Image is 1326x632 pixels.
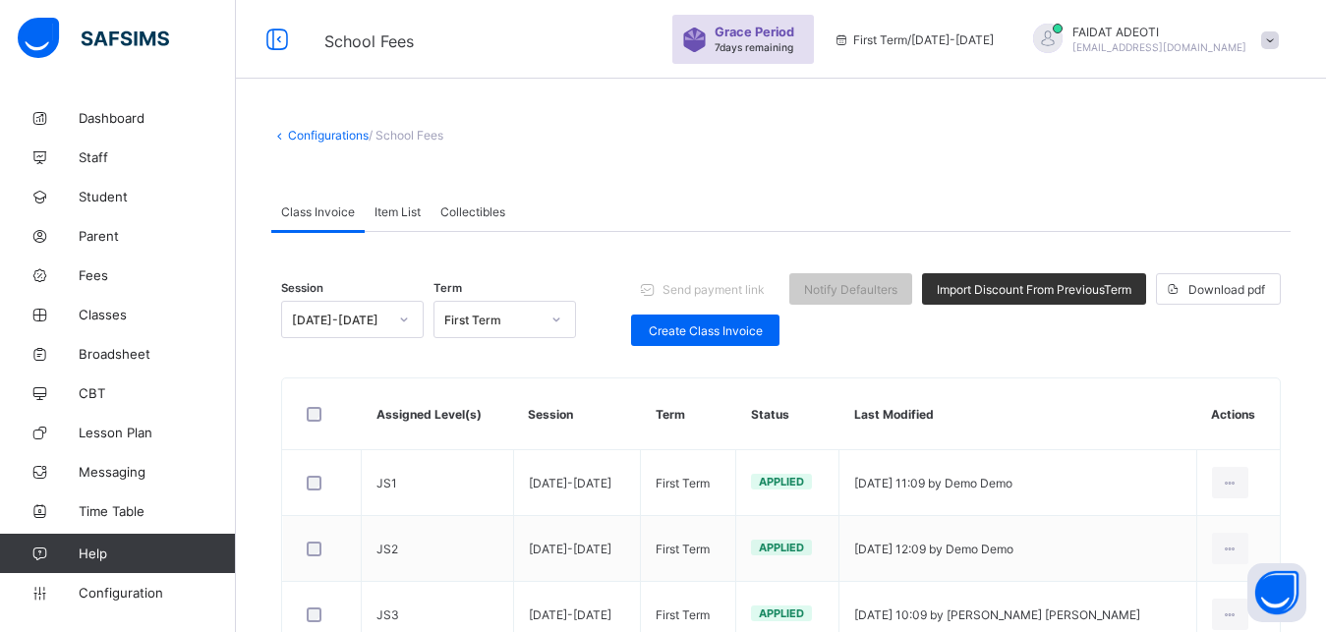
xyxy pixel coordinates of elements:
[433,281,462,295] span: Term
[79,149,236,165] span: Staff
[682,28,707,52] img: sticker-purple.71386a28dfed39d6af7621340158ba97.svg
[79,346,236,362] span: Broadsheet
[281,204,355,219] span: Class Invoice
[759,541,804,554] span: Applied
[79,425,236,440] span: Lesson Plan
[375,204,421,219] span: Item List
[79,228,236,244] span: Parent
[362,516,514,582] td: JS2
[1188,282,1265,297] span: Download pdf
[1072,41,1246,53] span: [EMAIL_ADDRESS][DOMAIN_NAME]
[513,378,641,450] th: Session
[440,204,505,219] span: Collectibles
[715,41,793,53] span: 7 days remaining
[324,31,414,51] span: School Fees
[18,18,169,59] img: safsims
[362,450,514,516] td: JS1
[839,450,1196,516] td: [DATE] 11:09 by Demo Demo
[292,313,387,327] div: [DATE]-[DATE]
[663,282,765,297] span: Send payment link
[839,516,1196,582] td: [DATE] 12:09 by Demo Demo
[641,516,736,582] td: First Term
[715,25,794,39] span: Grace Period
[369,128,443,143] span: / School Fees
[288,128,369,143] a: Configurations
[1247,563,1306,622] button: Open asap
[804,282,897,297] span: Notify Defaulters
[759,606,804,620] span: Applied
[281,281,323,295] span: Session
[937,282,1131,297] span: Import Discount From Previous Term
[759,475,804,488] span: Applied
[834,32,994,47] span: session/term information
[736,378,839,450] th: Status
[1196,378,1280,450] th: Actions
[646,323,765,338] span: Create Class Invoice
[1013,24,1289,56] div: FAIDATADEOTI
[79,307,236,322] span: Classes
[1072,25,1246,39] span: FAIDAT ADEOTI
[641,450,736,516] td: First Term
[362,378,514,450] th: Assigned Level(s)
[79,464,236,480] span: Messaging
[444,313,540,327] div: First Term
[79,503,236,519] span: Time Table
[79,110,236,126] span: Dashboard
[513,516,641,582] td: [DATE]-[DATE]
[641,378,736,450] th: Term
[513,450,641,516] td: [DATE]-[DATE]
[839,378,1196,450] th: Last Modified
[79,546,235,561] span: Help
[79,189,236,204] span: Student
[79,385,236,401] span: CBT
[79,267,236,283] span: Fees
[79,585,235,601] span: Configuration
